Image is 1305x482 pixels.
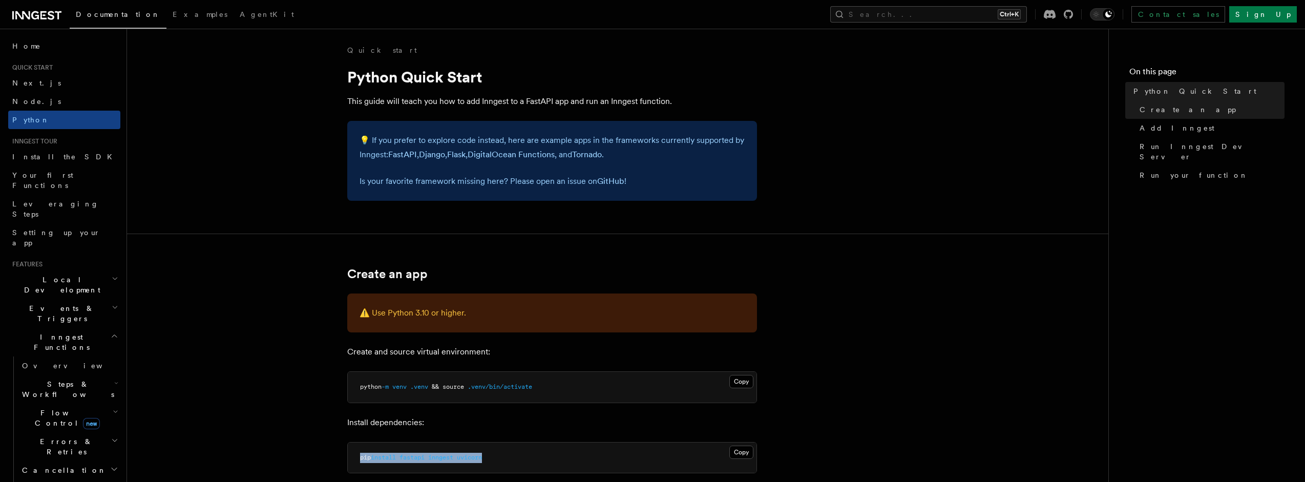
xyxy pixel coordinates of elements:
[347,68,757,86] h1: Python Quick Start
[468,150,555,159] a: DigitalOcean Functions
[70,3,166,29] a: Documentation
[8,195,120,223] a: Leveraging Steps
[12,200,99,218] span: Leveraging Steps
[729,375,753,388] button: Copy
[1131,6,1225,23] a: Contact sales
[428,454,453,461] span: inngest
[18,432,120,461] button: Errors & Retries
[12,116,50,124] span: Python
[18,357,120,375] a: Overview
[12,171,73,190] span: Your first Functions
[1140,123,1214,133] span: Add Inngest
[12,97,61,106] span: Node.js
[597,176,624,186] a: GitHub
[8,299,120,328] button: Events & Triggers
[360,133,745,162] p: 💡 If you prefer to explore code instead, here are example apps in the frameworks currently suppor...
[12,228,100,247] span: Setting up your app
[468,383,532,390] span: .venv/bin/activate
[8,223,120,252] a: Setting up your app
[8,166,120,195] a: Your first Functions
[347,415,757,430] p: Install dependencies:
[347,345,757,359] p: Create and source virtual environment:
[1135,119,1285,137] a: Add Inngest
[8,303,112,324] span: Events & Triggers
[457,454,482,461] span: uvicorn
[8,92,120,111] a: Node.js
[22,362,128,370] span: Overview
[382,383,389,390] span: -m
[1090,8,1114,20] button: Toggle dark mode
[371,454,396,461] span: install
[8,137,57,145] span: Inngest tour
[173,10,227,18] span: Examples
[572,150,602,159] a: Tornado
[18,436,111,457] span: Errors & Retries
[347,94,757,109] p: This guide will teach you how to add Inngest to a FastAPI app and run an Inngest function.
[1129,82,1285,100] a: Python Quick Start
[1140,141,1285,162] span: Run Inngest Dev Server
[1135,100,1285,119] a: Create an app
[410,383,428,390] span: .venv
[8,37,120,55] a: Home
[360,454,371,461] span: pip
[360,174,745,188] p: Is your favorite framework missing here? Please open an issue on !
[8,260,43,268] span: Features
[388,150,417,159] a: FastAPI
[432,383,439,390] span: &&
[18,375,120,404] button: Steps & Workflows
[830,6,1027,23] button: Search...Ctrl+K
[18,408,113,428] span: Flow Control
[83,418,100,429] span: new
[360,306,745,320] p: ⚠️ Use Python 3.10 or higher.
[729,446,753,459] button: Copy
[399,454,425,461] span: fastapi
[8,275,112,295] span: Local Development
[240,10,294,18] span: AgentKit
[8,74,120,92] a: Next.js
[1140,170,1248,180] span: Run your function
[8,328,120,357] button: Inngest Functions
[18,379,114,400] span: Steps & Workflows
[18,465,107,475] span: Cancellation
[1229,6,1297,23] a: Sign Up
[8,111,120,129] a: Python
[998,9,1021,19] kbd: Ctrl+K
[18,404,120,432] button: Flow Controlnew
[443,383,464,390] span: source
[234,3,300,28] a: AgentKit
[1133,86,1256,96] span: Python Quick Start
[1135,166,1285,184] a: Run your function
[12,153,118,161] span: Install the SDK
[12,41,41,51] span: Home
[8,332,111,352] span: Inngest Functions
[1135,137,1285,166] a: Run Inngest Dev Server
[1140,104,1236,115] span: Create an app
[8,270,120,299] button: Local Development
[18,461,120,479] button: Cancellation
[392,383,407,390] span: venv
[447,150,466,159] a: Flask
[360,383,382,390] span: python
[76,10,160,18] span: Documentation
[347,267,428,281] a: Create an app
[347,45,417,55] a: Quick start
[8,148,120,166] a: Install the SDK
[12,79,61,87] span: Next.js
[1129,66,1285,82] h4: On this page
[166,3,234,28] a: Examples
[419,150,445,159] a: Django
[8,64,53,72] span: Quick start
